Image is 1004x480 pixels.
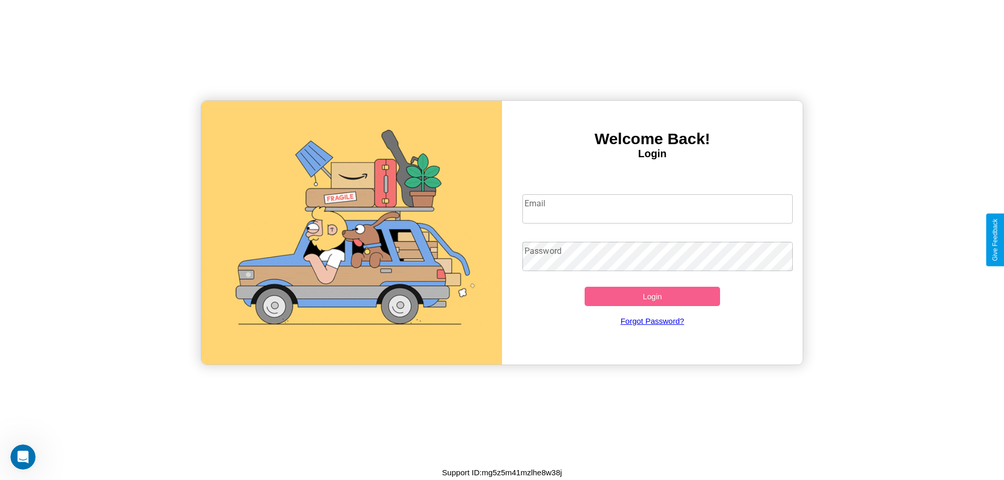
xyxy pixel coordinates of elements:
[991,219,999,261] div: Give Feedback
[502,148,803,160] h4: Login
[585,287,720,306] button: Login
[517,306,788,336] a: Forgot Password?
[201,101,502,365] img: gif
[502,130,803,148] h3: Welcome Back!
[442,465,562,479] p: Support ID: mg5z5m41mzlhe8w38j
[10,444,36,470] iframe: Intercom live chat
